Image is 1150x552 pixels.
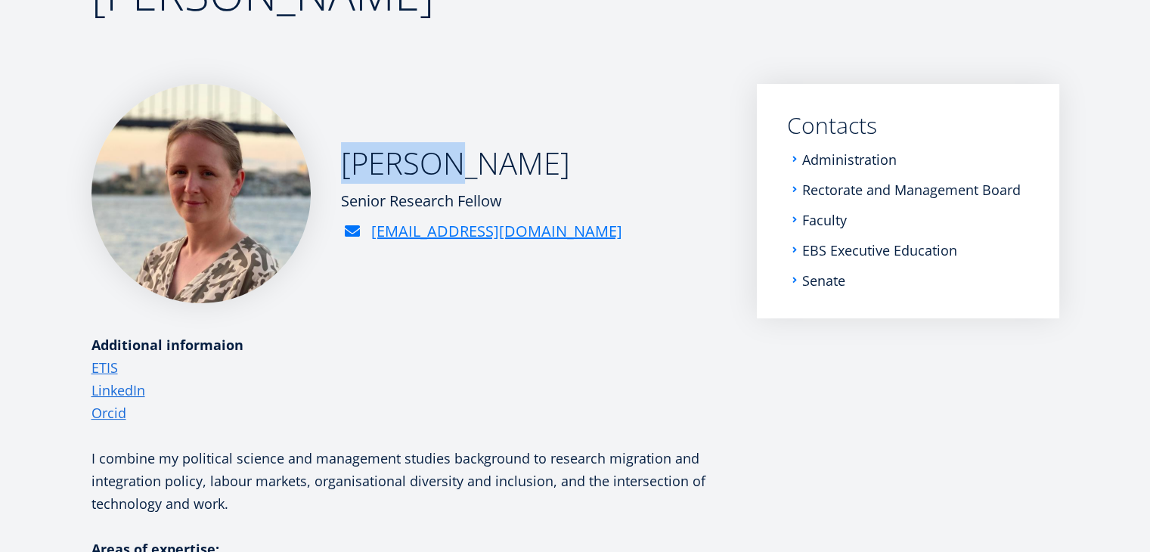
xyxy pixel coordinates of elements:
[787,114,1029,137] a: Contacts
[91,447,727,515] p: I combine my political science and management studies background to research migration and integr...
[802,212,847,228] a: Faculty
[802,243,957,258] a: EBS Executive Education
[371,220,622,243] a: [EMAIL_ADDRESS][DOMAIN_NAME]
[341,144,622,182] h2: [PERSON_NAME]
[341,190,622,212] div: Senior Research Fellow
[802,273,845,288] a: Senate
[91,402,126,424] a: Orcid
[91,356,118,379] a: ETIS
[802,182,1021,197] a: Rectorate and Management Board
[802,152,897,167] a: Administration
[91,379,145,402] a: LinkedIn
[91,333,727,356] div: Additional informaion
[91,84,311,303] img: Annika Kaabel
